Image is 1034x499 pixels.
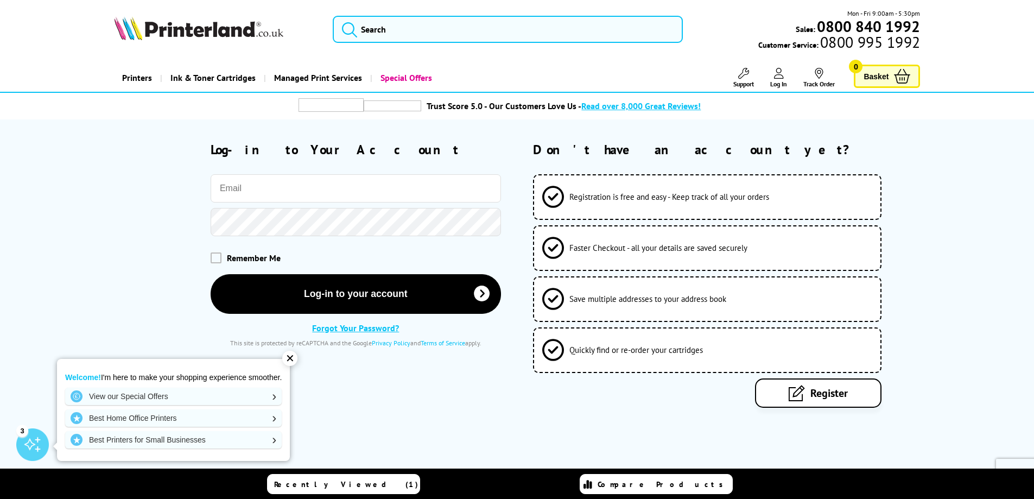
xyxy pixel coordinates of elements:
[370,64,440,92] a: Special Offers
[533,141,920,158] h2: Don't have an account yet?
[580,474,733,494] a: Compare Products
[312,323,399,333] a: Forgot Your Password?
[421,339,465,347] a: Terms of Service
[770,80,787,88] span: Log In
[569,345,703,355] span: Quickly find or re-order your cartridges
[854,65,920,88] a: Basket 0
[267,474,420,494] a: Recently Viewed (1)
[755,378,881,408] a: Register
[569,294,726,304] span: Save multiple addresses to your address book
[211,141,501,158] h2: Log-in to Your Account
[211,274,501,314] button: Log-in to your account
[65,388,282,405] a: View our Special Offers
[796,24,815,34] span: Sales:
[16,425,28,437] div: 3
[65,373,101,382] strong: Welcome!
[817,16,920,36] b: 0800 840 1992
[733,80,754,88] span: Support
[815,21,920,31] a: 0800 840 1992
[733,68,754,88] a: Support
[847,8,920,18] span: Mon - Fri 9:00am - 5:30pm
[227,252,281,263] span: Remember Me
[810,386,848,400] span: Register
[427,100,701,111] a: Trust Score 5.0 - Our Customers Love Us -Read over 8,000 Great Reviews!
[770,68,787,88] a: Log In
[65,409,282,427] a: Best Home Office Printers
[274,479,418,489] span: Recently Viewed (1)
[264,64,370,92] a: Managed Print Services
[114,16,283,40] img: Printerland Logo
[581,100,701,111] span: Read over 8,000 Great Reviews!
[282,351,297,366] div: ✕
[569,243,747,253] span: Faster Checkout - all your details are saved securely
[364,100,421,111] img: trustpilot rating
[160,64,264,92] a: Ink & Toner Cartridges
[114,64,160,92] a: Printers
[333,16,683,43] input: Search
[372,339,410,347] a: Privacy Policy
[803,68,835,88] a: Track Order
[299,98,364,112] img: trustpilot rating
[569,192,769,202] span: Registration is free and easy - Keep track of all your orders
[211,339,501,347] div: This site is protected by reCAPTCHA and the Google and apply.
[849,60,862,73] span: 0
[758,37,920,50] span: Customer Service:
[211,174,501,203] input: Email
[864,69,889,84] span: Basket
[819,37,920,47] span: 0800 995 1992
[65,431,282,449] a: Best Printers for Small Businesses
[170,64,256,92] span: Ink & Toner Cartridges
[598,479,729,489] span: Compare Products
[114,16,320,42] a: Printerland Logo
[65,372,282,382] p: I'm here to make your shopping experience smoother.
